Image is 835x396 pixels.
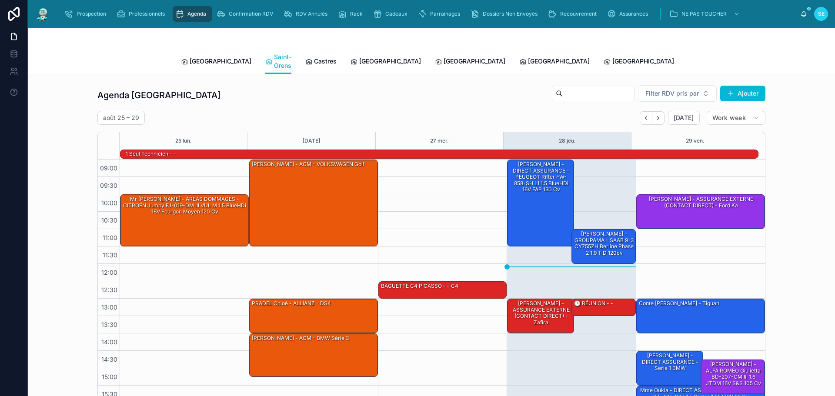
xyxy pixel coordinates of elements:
a: Rack [335,6,369,22]
div: [PERSON_NAME] - ACM - BMW Série 3 [251,334,350,342]
div: [PERSON_NAME] - DIRECT ASSURANCE - PEUGEOT Rifter FW-858-SH L1 1.5 BlueHDi 16V FAP 130 cv [509,160,573,193]
a: Parrainages [415,6,466,22]
div: [PERSON_NAME] - DIRECT ASSURANCE - PEUGEOT Rifter FW-858-SH L1 1.5 BlueHDi 16V FAP 130 cv [508,160,574,246]
div: [PERSON_NAME] - DIRECT ASSURANCE - Serie 1 BMW [637,351,703,385]
span: Filter RDV pris par [645,89,699,98]
a: Professionnels [114,6,171,22]
span: [DATE] [674,114,694,122]
a: NE PAS TOUCHER [667,6,744,22]
span: Assurances [619,10,648,17]
span: [GEOGRAPHIC_DATA] [359,57,421,66]
div: 29 ven. [686,132,705,150]
div: scrollable content [57,4,800,23]
span: NE PAS TOUCHER [681,10,727,17]
span: [GEOGRAPHIC_DATA] [444,57,505,66]
span: Professionnels [129,10,165,17]
button: Back [640,111,652,125]
div: [PERSON_NAME] - ASSURANCE EXTERNE (CONTACT DIRECT) - zafira [508,299,574,333]
div: BAGUETTE C4 PICASSO - - C4 [380,282,459,290]
div: [PERSON_NAME] - GROUPAMA - SAAB 9-3 CY755ZH Berline Phase 2 1.9 TiD 120cv [573,230,635,257]
button: Select Button [638,85,717,102]
span: 09:00 [98,164,120,172]
span: 10:00 [99,199,120,206]
a: [GEOGRAPHIC_DATA] [351,53,421,71]
a: Confirmation RDV [214,6,279,22]
a: [GEOGRAPHIC_DATA] [181,53,251,71]
span: Recouvrement [560,10,597,17]
span: 09:30 [98,182,120,189]
div: 1 seul technicien - - [125,150,177,158]
div: [PERSON_NAME] - ASSURANCE EXTERNE (CONTACT DIRECT) - zafira [509,299,573,326]
span: 12:00 [99,269,120,276]
button: 28 jeu. [559,132,576,150]
span: Agenda [187,10,206,17]
div: [PERSON_NAME] - GROUPAMA - SAAB 9-3 CY755ZH Berline Phase 2 1.9 TiD 120cv [572,230,635,263]
span: 14:00 [99,338,120,346]
span: [GEOGRAPHIC_DATA] [528,57,590,66]
span: [GEOGRAPHIC_DATA] [612,57,674,66]
div: 🕒 RÉUNION - - [573,299,614,307]
button: [DATE] [303,132,320,150]
span: Rack [350,10,363,17]
div: PRADEL Chloé - ALLIANZ - DS4 [251,299,332,307]
div: Conte [PERSON_NAME] - Tiguan [638,299,720,307]
img: App logo [35,7,50,21]
div: BAGUETTE C4 PICASSO - - C4 [379,282,507,298]
button: Work week [707,111,765,125]
div: [PERSON_NAME] - ALFA ROMEO Giulietta BD-207-CM III 1.6 JTDM 16V S&S 105 cv [701,360,765,394]
div: [PERSON_NAME] - ACM - VOLKSWAGEN Golf [250,160,377,246]
div: [PERSON_NAME] - DIRECT ASSURANCE - Serie 1 BMW [638,352,702,372]
span: SE [818,10,825,17]
a: Dossiers Non Envoyés [468,6,544,22]
a: RDV Annulés [281,6,334,22]
span: Parrainages [430,10,460,17]
button: 27 mer. [430,132,449,150]
span: [GEOGRAPHIC_DATA] [190,57,251,66]
div: Conte [PERSON_NAME] - Tiguan [637,299,765,333]
span: 11:00 [100,234,120,241]
div: [PERSON_NAME] - ACM - VOLKSWAGEN Golf [251,160,365,168]
a: Castres [305,53,337,71]
div: Mr [PERSON_NAME] - AREAS DOMMAGES - CITROËN Jumpy FJ-019-DM III VUL M 1.5 BlueHDi 16V Fourgon moy... [122,195,248,216]
span: Saint-Orens [274,53,291,70]
button: Ajouter [720,86,765,101]
span: RDV Annulés [296,10,327,17]
div: [PERSON_NAME] - ALFA ROMEO Giulietta BD-207-CM III 1.6 JTDM 16V S&S 105 cv [702,360,764,387]
span: Confirmation RDV [229,10,273,17]
a: Saint-Orens [265,49,291,74]
span: 14:30 [99,356,120,363]
button: [DATE] [668,111,700,125]
span: 11:30 [100,251,120,259]
span: Castres [314,57,337,66]
div: [PERSON_NAME] - ACM - BMW Série 3 [250,334,377,376]
div: 🕒 RÉUNION - - [572,299,635,316]
span: 13:30 [99,321,120,328]
span: 12:30 [99,286,120,293]
div: [PERSON_NAME] - ASSURANCE EXTERNE (CONTACT DIRECT) - ford ka [638,195,764,210]
a: Assurances [605,6,654,22]
span: 15:00 [100,373,120,380]
span: 13:00 [99,303,120,311]
div: Mr [PERSON_NAME] - AREAS DOMMAGES - CITROËN Jumpy FJ-019-DM III VUL M 1.5 BlueHDi 16V Fourgon moy... [120,195,248,246]
span: Cadeaux [385,10,407,17]
a: Recouvrement [545,6,603,22]
span: Dossiers Non Envoyés [483,10,538,17]
span: Work week [712,114,746,122]
a: [GEOGRAPHIC_DATA] [604,53,674,71]
a: Agenda [173,6,212,22]
span: 10:30 [99,216,120,224]
div: PRADEL Chloé - ALLIANZ - DS4 [250,299,377,333]
h1: Agenda [GEOGRAPHIC_DATA] [97,89,220,101]
button: 25 lun. [175,132,192,150]
h2: août 25 – 29 [103,113,139,122]
button: Next [652,111,665,125]
a: Prospection [62,6,112,22]
div: [PERSON_NAME] - ASSURANCE EXTERNE (CONTACT DIRECT) - ford ka [637,195,765,229]
a: Cadeaux [371,6,414,22]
